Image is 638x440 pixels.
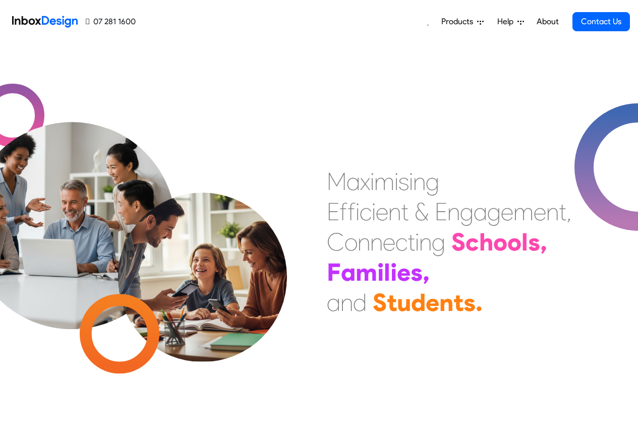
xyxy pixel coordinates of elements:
div: g [460,197,474,227]
div: i [394,166,398,197]
div: i [390,257,397,287]
div: e [501,197,513,227]
div: , [423,257,430,287]
div: n [447,197,460,227]
div: t [408,227,415,257]
a: Help [493,12,528,32]
div: , [566,197,571,227]
div: e [534,197,546,227]
div: e [397,257,411,287]
div: i [377,257,384,287]
div: a [474,197,487,227]
div: d [411,287,426,318]
div: n [413,166,426,197]
div: i [409,166,413,197]
a: 07 281 1600 [86,16,136,28]
a: Contact Us [572,12,630,31]
div: n [419,227,432,257]
div: s [411,257,423,287]
div: s [398,166,409,197]
div: g [487,197,501,227]
div: a [341,257,356,287]
div: n [370,227,383,257]
div: t [387,287,397,318]
div: x [360,166,370,197]
div: g [426,166,439,197]
div: c [466,227,479,257]
div: s [528,227,540,257]
div: M [327,166,346,197]
div: g [432,227,445,257]
div: . [476,287,483,318]
div: F [327,257,341,287]
span: Products [441,16,477,28]
a: Products [437,12,488,32]
div: f [339,197,347,227]
div: a [327,287,340,318]
div: e [376,197,388,227]
div: o [344,227,358,257]
div: h [479,227,493,257]
div: s [463,287,476,318]
div: n [439,287,453,318]
div: l [521,227,528,257]
div: m [513,197,534,227]
div: d [353,287,367,318]
div: o [493,227,507,257]
div: m [356,257,377,287]
div: n [358,227,370,257]
div: i [415,227,419,257]
div: t [401,197,409,227]
div: c [395,227,408,257]
div: o [507,227,521,257]
div: a [346,166,360,197]
div: e [426,287,439,318]
a: About [534,12,561,32]
div: n [388,197,401,227]
div: t [453,287,463,318]
div: i [370,166,374,197]
div: n [546,197,559,227]
div: i [356,197,360,227]
div: S [451,227,466,257]
span: Help [497,16,517,28]
div: e [383,227,395,257]
div: u [397,287,411,318]
div: E [327,197,339,227]
div: m [374,166,394,197]
div: c [360,197,372,227]
div: i [372,197,376,227]
div: C [327,227,344,257]
div: E [435,197,447,227]
div: t [559,197,566,227]
div: n [340,287,353,318]
div: l [384,257,390,287]
div: S [373,287,387,318]
div: & [415,197,429,227]
div: Maximising Efficient & Engagement, Connecting Schools, Families, and Students. [327,166,571,318]
img: parents_with_child.png [97,151,308,362]
div: f [347,197,356,227]
div: , [540,227,547,257]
